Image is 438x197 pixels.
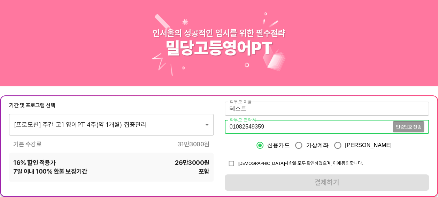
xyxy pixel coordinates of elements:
[396,124,421,129] span: 인증번호 전송
[177,140,209,148] span: 31만3000 원
[153,28,285,38] div: 인서울의 성공적인 입시를 위한 필수전략
[267,141,290,149] span: 신용카드
[225,120,393,134] input: 학부모 연락처를 입력해주세요
[13,158,55,167] span: 16 % 할인 적용가
[175,158,209,167] span: 26만3000 원
[238,160,363,166] span: [DEMOGRAPHIC_DATA]사항을 모두 확인하였으며, 이에 동의합니다.
[13,140,41,148] span: 기본 수강료
[9,114,214,135] div: [프로모션] 주간 고1 영어PT 4주(약 1개월) 집중관리
[306,141,329,149] span: 가상계좌
[345,141,392,149] span: [PERSON_NAME]
[225,102,429,116] input: 학부모 이름을 입력해주세요
[393,121,424,132] button: 인증번호 전송
[198,167,209,176] span: 포함
[166,38,272,58] div: 밀당고등영어PT
[9,102,214,109] div: 기간 및 프로그램 선택
[13,167,87,176] span: 7 일 이내 100% 환불 보장기간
